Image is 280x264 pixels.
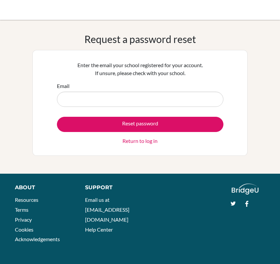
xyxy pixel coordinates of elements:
div: About [15,184,70,192]
a: Return to log in [122,137,158,145]
h1: Request a password reset [84,33,196,45]
a: Email us at [EMAIL_ADDRESS][DOMAIN_NAME] [85,197,129,222]
img: logo_white@2x-f4f0deed5e89b7ecb1c2cc34c3e3d731f90f0f143d5ea2071677605dd97b5244.png [232,184,258,195]
a: Cookies [15,226,33,233]
a: Privacy [15,216,32,223]
a: Acknowledgements [15,236,60,242]
label: Email [57,82,70,90]
p: Enter the email your school registered for your account. If unsure, please check with your school. [57,61,223,77]
a: Resources [15,197,38,203]
button: Reset password [57,117,223,132]
a: Terms [15,206,28,213]
a: Help Center [85,226,113,233]
div: Support [85,184,134,192]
